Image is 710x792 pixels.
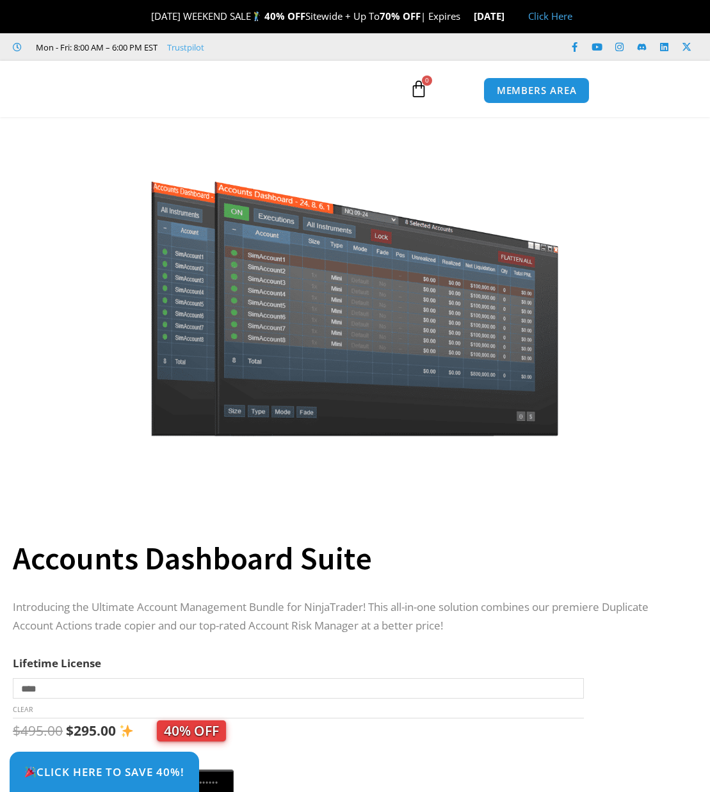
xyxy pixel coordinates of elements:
[264,10,305,22] strong: 40% OFF
[474,10,515,22] strong: [DATE]
[141,12,150,21] img: 🎉
[120,724,133,738] img: ✨
[13,722,63,740] bdi: 495.00
[13,722,20,740] span: $
[461,12,471,21] img: ⌛
[505,12,515,21] img: 🏭
[66,722,74,740] span: $
[422,75,432,86] span: 0
[483,77,590,104] a: MEMBERS AREA
[149,107,561,436] img: Screenshot 2024-08-26 155710eeeee
[25,766,36,777] img: 🎉
[167,40,204,55] a: Trustpilot
[24,766,184,777] span: Click Here to save 40%!
[380,10,421,22] strong: 70% OFF
[252,12,261,21] img: 🏌️‍♂️
[497,86,577,95] span: MEMBERS AREA
[138,10,474,22] span: [DATE] WEEKEND SALE Sitewide + Up To | Expires
[66,722,116,740] bdi: 295.00
[13,536,684,581] h1: Accounts Dashboard Suite
[13,598,684,635] p: Introducing the Ultimate Account Management Bundle for NinjaTrader! This all-in-one solution comb...
[157,720,226,741] span: 40% OFF
[13,656,101,670] label: Lifetime License
[10,752,199,792] a: 🎉Click Here to save 40%!
[33,40,157,55] span: Mon - Fri: 8:00 AM – 6:00 PM EST
[391,70,447,107] a: 0
[92,66,229,112] img: LogoAI | Affordable Indicators – NinjaTrader
[528,10,572,22] a: Click Here
[13,705,33,714] a: Clear options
